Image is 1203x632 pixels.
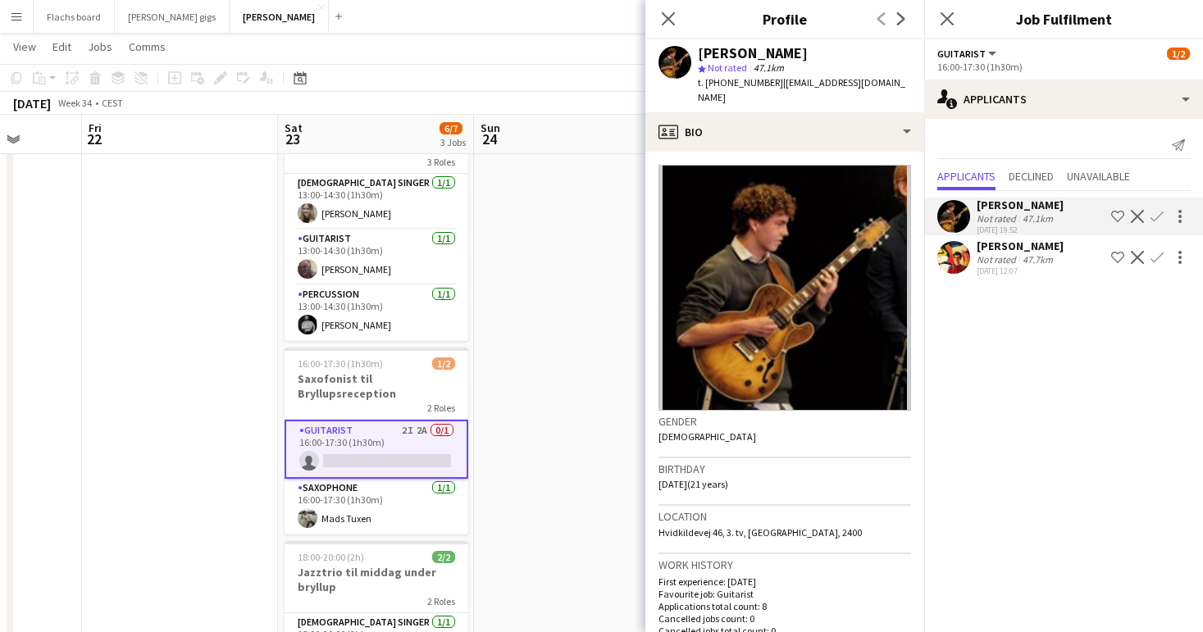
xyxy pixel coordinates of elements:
[285,285,468,341] app-card-role: Percussion1/113:00-14:30 (1h30m)[PERSON_NAME]
[285,174,468,230] app-card-role: [DEMOGRAPHIC_DATA] Singer1/113:00-14:30 (1h30m)[PERSON_NAME]
[81,36,119,57] a: Jobs
[285,565,468,594] h3: Jazztrio til middag under bryllup
[427,156,455,168] span: 3 Roles
[977,266,1064,276] div: [DATE] 12:07
[285,420,468,479] app-card-role: Guitarist2I2A0/116:00-17:30 (1h30m)
[977,212,1019,225] div: Not rated
[658,478,728,490] span: [DATE] (21 years)
[937,171,996,182] span: Applicants
[658,575,911,588] p: First experience: [DATE]
[481,120,500,135] span: Sun
[977,239,1064,253] div: [PERSON_NAME]
[285,479,468,534] app-card-role: Saxophone1/116:00-17:30 (1h30m)Mads Tuxen
[440,122,463,134] span: 6/7
[285,120,303,135] span: Sat
[34,1,115,33] button: Flachs board
[230,1,329,33] button: [PERSON_NAME]
[658,509,911,524] h3: Location
[52,39,71,54] span: Edit
[698,76,783,89] span: t. [PHONE_NUMBER]
[122,36,172,57] a: Comms
[658,600,911,612] p: Applications total count: 8
[750,61,787,74] span: 47.1km
[102,97,123,109] div: CEST
[658,588,911,600] p: Favourite job: Guitarist
[924,80,1203,119] div: Applicants
[1009,171,1054,182] span: Declined
[1019,253,1056,266] div: 47.7km
[13,39,36,54] span: View
[645,8,924,30] h3: Profile
[440,136,466,148] div: 3 Jobs
[658,461,911,476] h3: Birthday
[937,48,999,60] button: Guitarist
[1167,48,1190,60] span: 1/2
[54,97,95,109] span: Week 34
[977,198,1064,212] div: [PERSON_NAME]
[115,1,230,33] button: [PERSON_NAME] gigs
[89,120,102,135] span: Fri
[13,95,51,111] div: [DATE]
[658,526,862,539] span: Hvidkildevej 46, 3. tv, [GEOGRAPHIC_DATA], 2400
[432,357,455,370] span: 1/2
[1067,171,1130,182] span: Unavailable
[1019,212,1056,225] div: 47.1km
[86,130,102,148] span: 22
[285,371,468,401] h3: Saxofonist til Bryllupsreception
[285,230,468,285] app-card-role: Guitarist1/113:00-14:30 (1h30m)[PERSON_NAME]
[937,48,986,60] span: Guitarist
[432,551,455,563] span: 2/2
[285,348,468,534] app-job-card: 16:00-17:30 (1h30m)1/2Saxofonist til Bryllupsreception2 RolesGuitarist2I2A0/116:00-17:30 (1h30m) ...
[698,76,905,103] span: | [EMAIL_ADDRESS][DOMAIN_NAME]
[937,61,1190,73] div: 16:00-17:30 (1h30m)
[658,557,911,572] h3: Work history
[658,414,911,429] h3: Gender
[285,116,468,341] app-job-card: 13:00-14:30 (1h30m)3/3Trio gig - Bryllupsreception3 Roles[DEMOGRAPHIC_DATA] Singer1/113:00-14:30 ...
[698,46,808,61] div: [PERSON_NAME]
[7,36,43,57] a: View
[478,130,500,148] span: 24
[977,253,1019,266] div: Not rated
[977,225,1064,235] div: [DATE] 19:52
[658,612,911,625] p: Cancelled jobs count: 0
[658,165,911,411] img: Crew avatar or photo
[924,8,1203,30] h3: Job Fulfilment
[708,61,747,74] span: Not rated
[88,39,112,54] span: Jobs
[427,402,455,414] span: 2 Roles
[645,112,924,152] div: Bio
[298,357,383,370] span: 16:00-17:30 (1h30m)
[46,36,78,57] a: Edit
[658,430,756,443] span: [DEMOGRAPHIC_DATA]
[427,595,455,607] span: 2 Roles
[282,130,303,148] span: 23
[298,551,364,563] span: 18:00-20:00 (2h)
[129,39,166,54] span: Comms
